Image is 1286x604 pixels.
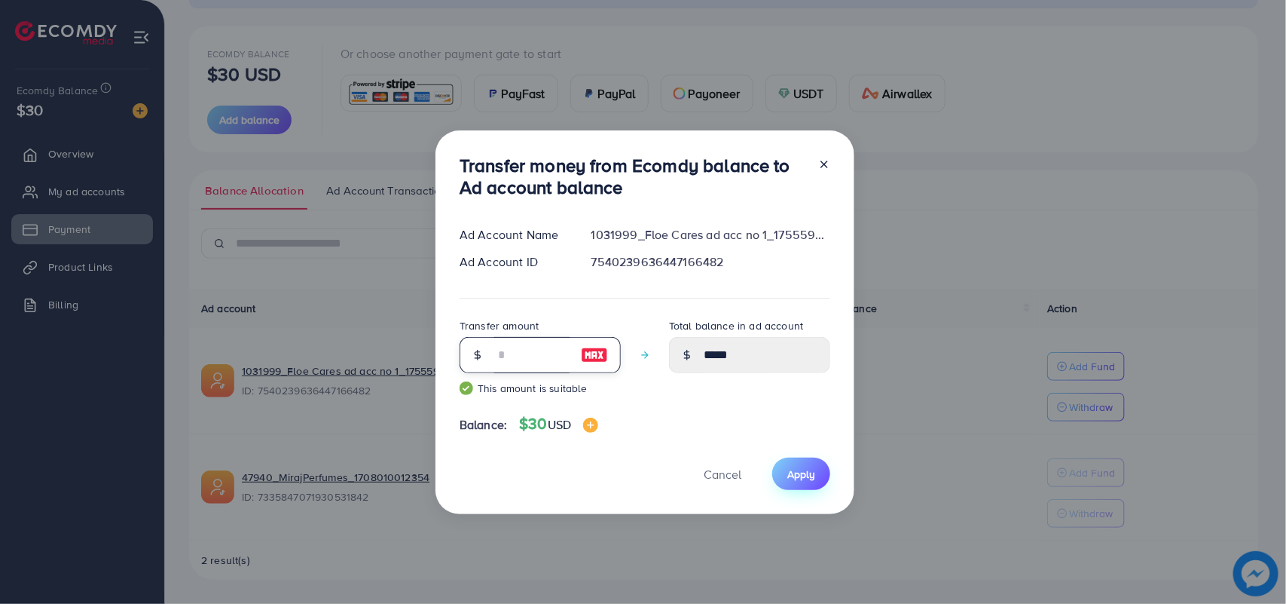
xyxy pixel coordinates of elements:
[519,415,598,434] h4: $30
[548,416,571,433] span: USD
[583,418,598,433] img: image
[448,226,579,244] div: Ad Account Name
[460,318,539,333] label: Transfer amount
[460,381,621,396] small: This amount is suitable
[460,416,507,434] span: Balance:
[685,458,760,490] button: Cancel
[579,253,842,271] div: 7540239636447166482
[772,458,830,490] button: Apply
[704,466,741,483] span: Cancel
[669,318,803,333] label: Total balance in ad account
[579,226,842,244] div: 1031999_Floe Cares ad acc no 1_1755598915786
[460,382,473,395] img: guide
[581,346,608,364] img: image
[787,467,815,482] span: Apply
[448,253,579,271] div: Ad Account ID
[460,155,806,198] h3: Transfer money from Ecomdy balance to Ad account balance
